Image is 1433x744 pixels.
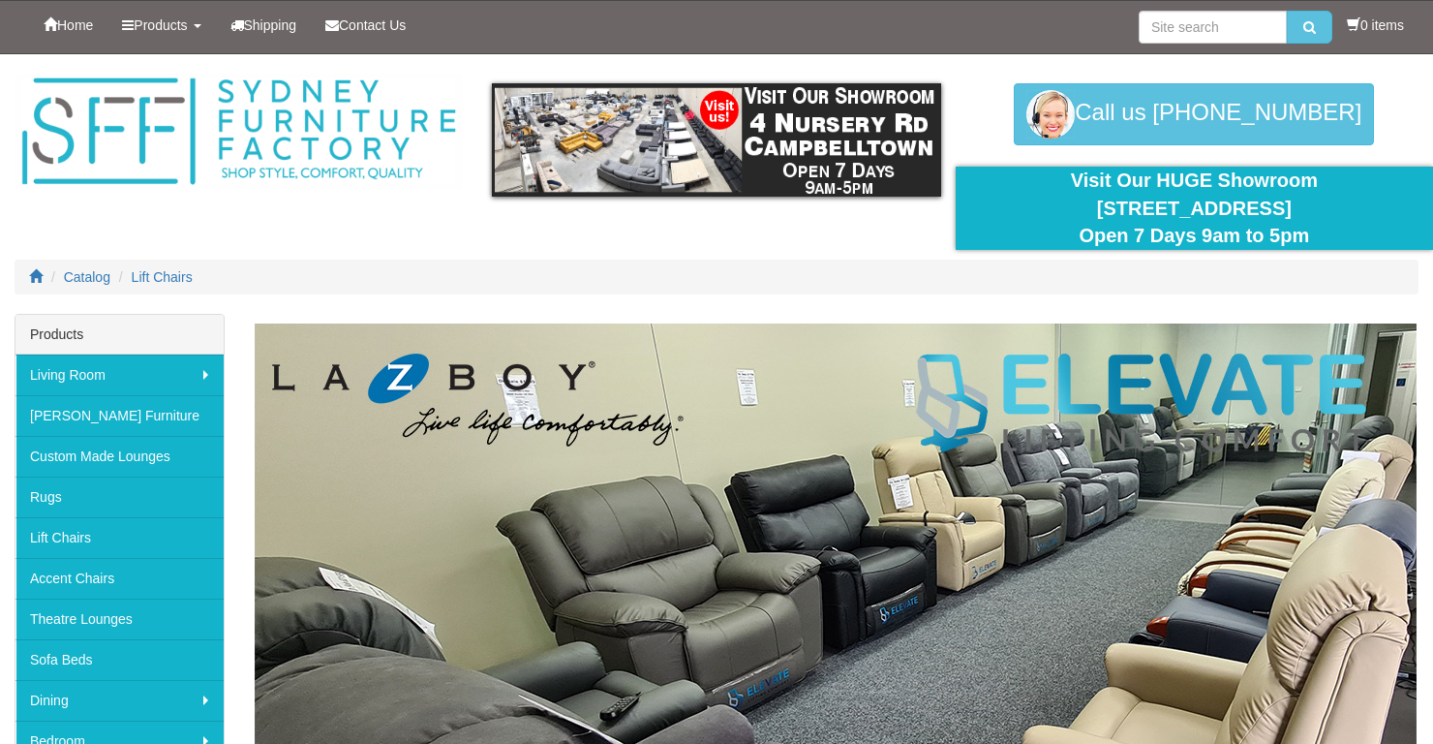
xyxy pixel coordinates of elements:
[64,269,110,285] a: Catalog
[15,395,224,436] a: [PERSON_NAME] Furniture
[15,639,224,680] a: Sofa Beds
[15,355,224,395] a: Living Room
[1347,15,1404,35] li: 0 items
[15,315,224,355] div: Products
[15,599,224,639] a: Theatre Lounges
[244,17,297,33] span: Shipping
[311,1,420,49] a: Contact Us
[216,1,312,49] a: Shipping
[57,17,93,33] span: Home
[492,83,940,197] img: showroom.gif
[107,1,215,49] a: Products
[15,477,224,517] a: Rugs
[29,1,107,49] a: Home
[15,74,463,190] img: Sydney Furniture Factory
[15,517,224,558] a: Lift Chairs
[15,558,224,599] a: Accent Chairs
[134,17,187,33] span: Products
[15,680,224,721] a: Dining
[970,167,1418,250] div: Visit Our HUGE Showroom [STREET_ADDRESS] Open 7 Days 9am to 5pm
[339,17,406,33] span: Contact Us
[132,269,193,285] a: Lift Chairs
[1139,11,1287,44] input: Site search
[15,436,224,477] a: Custom Made Lounges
